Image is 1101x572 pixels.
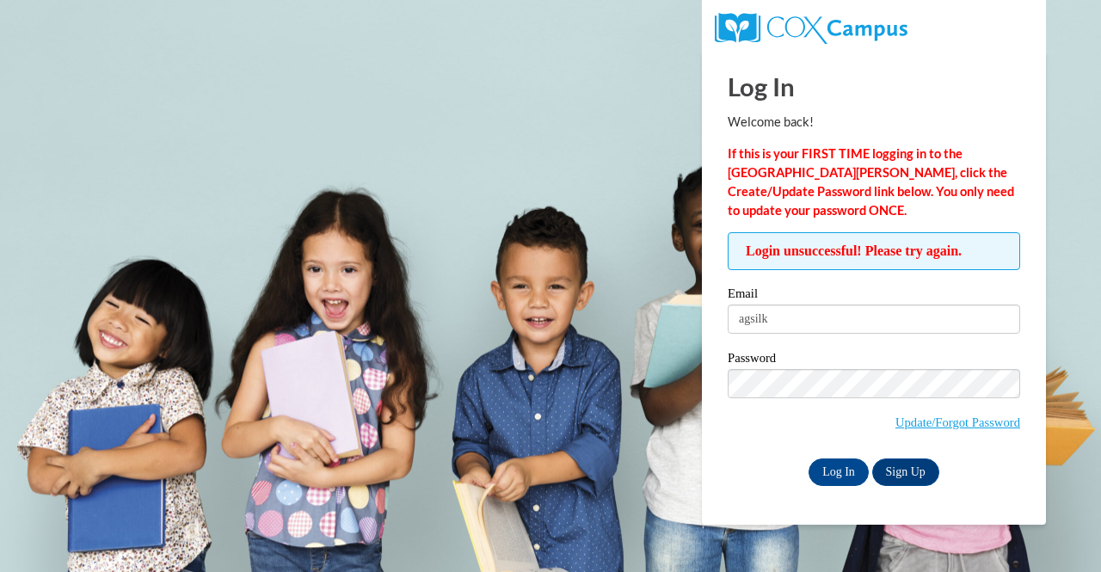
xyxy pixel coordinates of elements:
[728,352,1020,369] label: Password
[895,415,1020,429] a: Update/Forgot Password
[728,287,1020,304] label: Email
[728,69,1020,104] h1: Log In
[872,458,939,486] a: Sign Up
[809,458,869,486] input: Log In
[728,232,1020,270] span: Login unsuccessful! Please try again.
[715,13,907,44] img: COX Campus
[728,113,1020,132] p: Welcome back!
[728,146,1014,218] strong: If this is your FIRST TIME logging in to the [GEOGRAPHIC_DATA][PERSON_NAME], click the Create/Upd...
